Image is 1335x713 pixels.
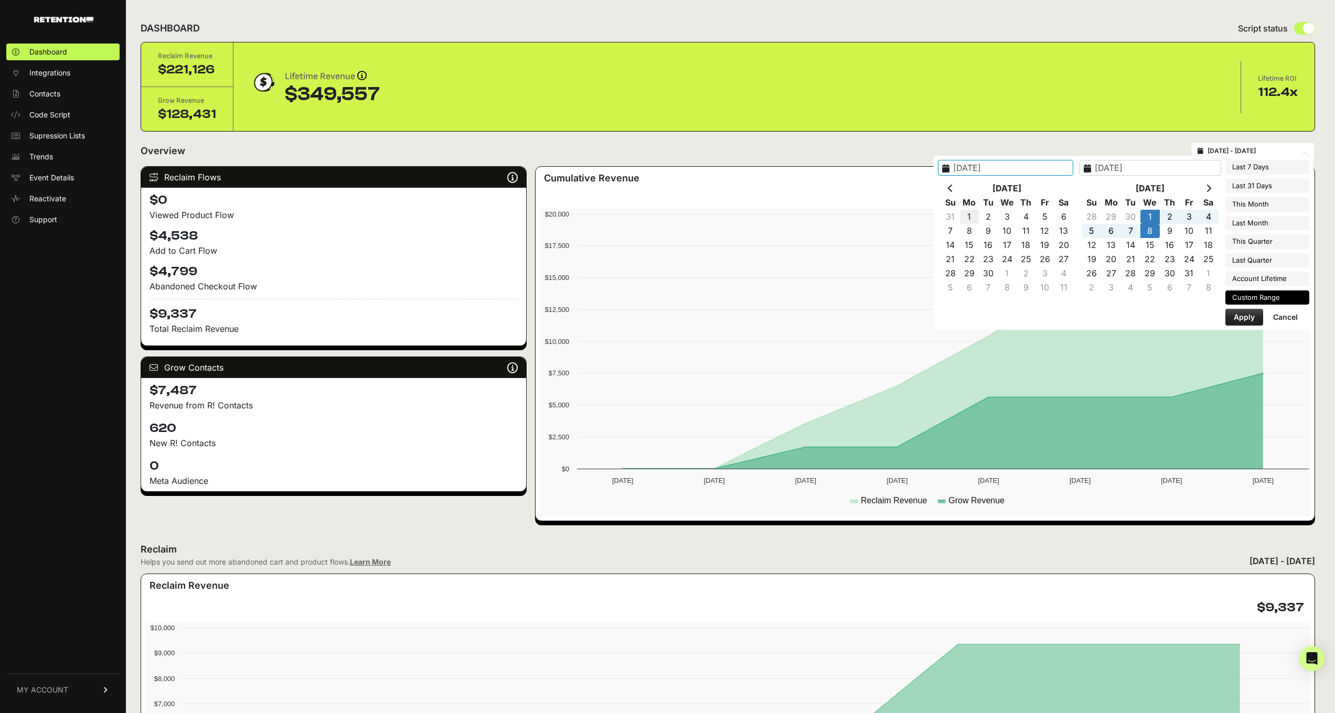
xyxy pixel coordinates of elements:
[1082,224,1102,238] td: 5
[1179,224,1199,238] td: 10
[1225,253,1309,268] li: Last Quarter
[1225,272,1309,286] li: Account Lifetime
[6,85,120,102] a: Contacts
[1035,280,1054,295] td: 10
[1160,266,1179,280] td: 30
[941,224,960,238] td: 7
[1102,224,1121,238] td: 6
[158,61,216,78] div: $221,126
[149,458,518,474] h4: 0
[250,69,276,95] img: dollar-coin-05c43ed7efb7bc0c12610022525b4bbbb207c7efeef5aecc26f025e68dcafac9.png
[141,167,526,188] div: Reclaim Flows
[941,280,960,295] td: 5
[1102,181,1199,196] th: [DATE]
[544,338,569,345] text: $10,000
[861,496,927,505] text: Reclaim Revenue
[154,700,175,708] text: $7,000
[544,171,639,186] h3: Cumulative Revenue
[1179,196,1199,210] th: Fr
[1017,196,1035,210] th: Th
[612,477,633,484] text: [DATE]
[154,675,175,683] text: $8,000
[149,263,518,280] h4: $4,799
[960,224,979,238] td: 8
[1035,266,1054,280] td: 3
[1082,238,1102,252] td: 12
[1121,238,1140,252] td: 14
[960,181,1054,196] th: [DATE]
[17,685,68,695] span: MY ACCOUNT
[1179,210,1199,224] td: 3
[1179,238,1199,252] td: 17
[941,252,960,266] td: 21
[1082,280,1102,295] td: 2
[1054,252,1073,266] td: 27
[149,420,518,437] h4: 620
[29,152,53,162] span: Trends
[149,299,518,322] h4: $9,337
[29,193,66,204] span: Reactivate
[1140,210,1160,224] td: 1
[979,210,998,224] td: 2
[149,192,518,209] h4: $0
[1160,210,1179,224] td: 2
[6,169,120,186] a: Event Details
[1035,238,1054,252] td: 19
[941,266,960,280] td: 28
[795,477,816,484] text: [DATE]
[1082,196,1102,210] th: Su
[1252,477,1273,484] text: [DATE]
[1082,210,1102,224] td: 28
[1054,266,1073,280] td: 4
[998,280,1017,295] td: 8
[149,382,518,399] h4: $7,487
[1017,224,1035,238] td: 11
[141,357,526,378] div: Grow Contacts
[1054,210,1073,224] td: 6
[1225,160,1309,175] li: Last 7 Days
[141,144,185,158] h2: Overview
[960,238,979,252] td: 15
[1121,196,1140,210] th: Tu
[1102,280,1121,295] td: 3
[29,89,60,99] span: Contacts
[1017,252,1035,266] td: 25
[1225,197,1309,212] li: This Month
[1199,266,1218,280] td: 1
[149,578,229,593] h3: Reclaim Revenue
[998,196,1017,210] th: We
[561,465,569,473] text: $0
[544,210,569,218] text: $20,000
[1225,290,1309,305] li: Custom Range
[1225,309,1263,326] button: Apply
[1225,179,1309,193] li: Last 31 Days
[6,190,120,207] a: Reactivate
[1249,555,1315,567] div: [DATE] - [DATE]
[1035,196,1054,210] th: Fr
[1017,238,1035,252] td: 18
[1199,224,1218,238] td: 11
[1054,238,1073,252] td: 20
[34,17,93,23] img: Retention.com
[1082,266,1102,280] td: 26
[29,68,70,78] span: Integrations
[158,95,216,106] div: Grow Revenue
[149,209,518,221] div: Viewed Product Flow
[979,224,998,238] td: 9
[149,399,518,412] p: Revenue from R! Contacts
[998,252,1017,266] td: 24
[285,69,380,84] div: Lifetime Revenue
[1160,224,1179,238] td: 9
[1102,196,1121,210] th: Mo
[1160,196,1179,210] th: Th
[1035,224,1054,238] td: 12
[149,322,518,335] p: Total Reclaim Revenue
[1199,280,1218,295] td: 8
[1225,216,1309,231] li: Last Month
[1121,210,1140,224] td: 30
[1035,252,1054,266] td: 26
[149,244,518,257] div: Add to Cart Flow
[1102,210,1121,224] td: 29
[1121,266,1140,280] td: 28
[1035,210,1054,224] td: 5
